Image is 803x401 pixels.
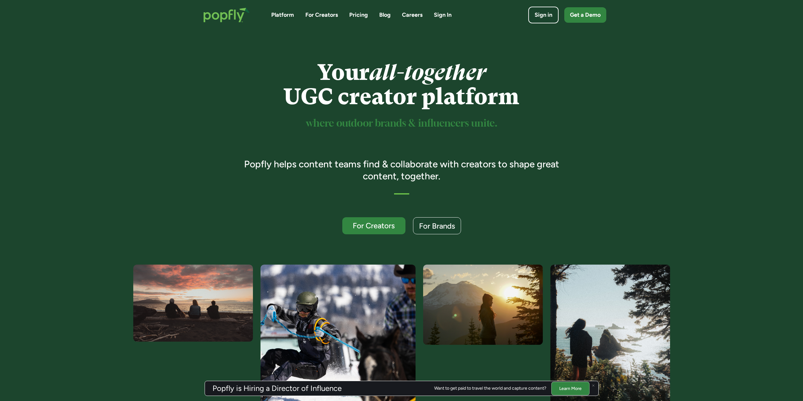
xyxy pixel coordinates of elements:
[235,158,568,182] h3: Popfly helps content teams find & collaborate with creators to shape great content, together.
[564,7,606,23] a: Get a Demo
[197,1,256,29] a: home
[348,222,400,230] div: For Creators
[528,7,559,23] a: Sign in
[402,11,422,19] a: Careers
[271,11,294,19] a: Platform
[570,11,601,19] div: Get a Demo
[342,217,405,234] a: For Creators
[305,11,338,19] a: For Creators
[413,217,461,234] a: For Brands
[434,11,452,19] a: Sign In
[535,11,552,19] div: Sign in
[349,11,368,19] a: Pricing
[419,222,455,230] div: For Brands
[551,381,590,395] a: Learn More
[379,11,391,19] a: Blog
[306,119,497,129] sup: where outdoor brands & influencers unite.
[213,385,342,392] h3: Popfly is Hiring a Director of Influence
[235,60,568,109] h1: Your UGC creator platform
[434,386,546,391] div: Want to get paid to travel the world and capture content?
[369,60,486,85] em: all-together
